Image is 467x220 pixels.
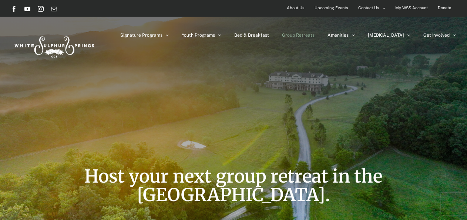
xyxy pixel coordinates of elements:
[51,6,57,12] a: Email
[287,3,305,13] span: About Us
[315,3,348,13] span: Upcoming Events
[282,33,315,37] span: Group Retreats
[358,3,379,13] span: Contact Us
[423,17,456,54] a: Get Involved
[182,17,221,54] a: Youth Programs
[327,17,355,54] a: Amenities
[182,33,215,37] span: Youth Programs
[11,28,96,63] img: White Sulphur Springs Logo
[11,6,17,12] a: Facebook
[84,165,382,206] span: Host your next group retreat in the [GEOGRAPHIC_DATA].
[395,3,428,13] span: My WSS Account
[24,6,30,12] a: YouTube
[120,17,169,54] a: Signature Programs
[368,17,410,54] a: [MEDICAL_DATA]
[438,3,451,13] span: Donate
[327,33,349,37] span: Amenities
[38,6,44,12] a: Instagram
[368,33,404,37] span: [MEDICAL_DATA]
[234,33,269,37] span: Bed & Breakfast
[120,33,162,37] span: Signature Programs
[234,17,269,54] a: Bed & Breakfast
[282,17,315,54] a: Group Retreats
[120,17,456,54] nav: Main Menu
[423,33,450,37] span: Get Involved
